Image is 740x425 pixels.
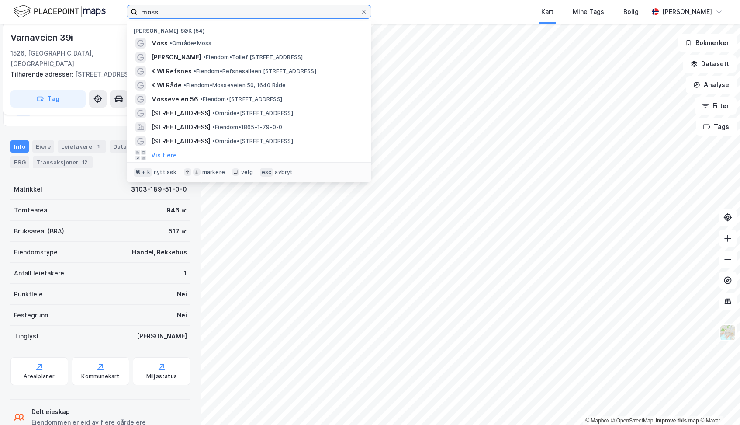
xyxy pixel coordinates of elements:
[212,124,282,131] span: Eiendom • 1865-1-79-0-0
[585,418,609,424] a: Mapbox
[241,169,253,176] div: velg
[146,373,177,380] div: Miljøstatus
[719,324,736,341] img: Z
[662,7,712,17] div: [PERSON_NAME]
[110,140,142,153] div: Datasett
[541,7,553,17] div: Kart
[137,331,187,341] div: [PERSON_NAME]
[151,136,211,146] span: [STREET_ADDRESS]
[151,122,211,132] span: [STREET_ADDRESS]
[212,110,215,116] span: •
[81,373,119,380] div: Kommunekart
[33,156,93,168] div: Transaksjoner
[127,21,371,36] div: [PERSON_NAME] søk (54)
[194,68,196,74] span: •
[24,373,55,380] div: Arealplaner
[151,80,182,91] span: KIWI Råde
[686,76,737,94] button: Analyse
[154,169,177,176] div: nytt søk
[678,34,737,52] button: Bokmerker
[212,110,293,117] span: Område • [STREET_ADDRESS]
[14,205,49,216] div: Tomteareal
[203,54,303,61] span: Eiendom • Tollef [STREET_ADDRESS]
[166,205,187,216] div: 946 ㎡
[14,268,64,279] div: Antall leietakere
[94,142,103,151] div: 1
[212,138,293,145] span: Område • [STREET_ADDRESS]
[696,383,740,425] div: Kontrollprogram for chat
[14,310,48,320] div: Festegrunn
[10,156,29,168] div: ESG
[10,90,86,108] button: Tag
[14,4,106,19] img: logo.f888ab2527a4732fd821a326f86c7f29.svg
[14,331,39,341] div: Tinglyst
[10,70,75,78] span: Tilhørende adresser:
[695,97,737,115] button: Filter
[151,150,177,160] button: Vis flere
[32,140,54,153] div: Eiere
[203,54,206,60] span: •
[151,66,192,77] span: KIWI Refsnes
[14,289,43,300] div: Punktleie
[138,5,360,18] input: Søk på adresse, matrikkel, gårdeiere, leietakere eller personer
[183,82,186,88] span: •
[80,158,89,167] div: 12
[14,184,42,195] div: Matrikkel
[10,48,152,69] div: 1526, [GEOGRAPHIC_DATA], [GEOGRAPHIC_DATA]
[151,52,201,63] span: [PERSON_NAME]
[183,82,286,89] span: Eiendom • Mosseveien 50, 1640 Råde
[611,418,654,424] a: OpenStreetMap
[696,118,737,136] button: Tags
[200,96,203,102] span: •
[656,418,699,424] a: Improve this map
[212,138,215,144] span: •
[10,69,183,80] div: [STREET_ADDRESS]
[169,40,211,47] span: Område • Moss
[683,55,737,73] button: Datasett
[31,407,146,417] div: Delt eieskap
[177,289,187,300] div: Nei
[134,168,152,177] div: ⌘ + k
[200,96,282,103] span: Eiendom • [STREET_ADDRESS]
[58,140,106,153] div: Leietakere
[212,124,215,130] span: •
[275,169,293,176] div: avbryt
[132,247,187,258] div: Handel, Rekkehus
[151,108,211,118] span: [STREET_ADDRESS]
[169,40,172,46] span: •
[151,94,198,105] span: Mosseveien 56
[14,247,58,258] div: Eiendomstype
[194,68,316,75] span: Eiendom • Refsnesalleen [STREET_ADDRESS]
[131,184,187,195] div: 3103-189-51-0-0
[10,31,75,45] div: Varnaveien 39i
[184,268,187,279] div: 1
[696,383,740,425] iframe: Chat Widget
[10,140,29,153] div: Info
[202,169,225,176] div: markere
[169,226,187,237] div: 517 ㎡
[623,7,639,17] div: Bolig
[14,226,64,237] div: Bruksareal (BRA)
[177,310,187,320] div: Nei
[151,38,168,49] span: Moss
[573,7,604,17] div: Mine Tags
[260,168,273,177] div: esc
